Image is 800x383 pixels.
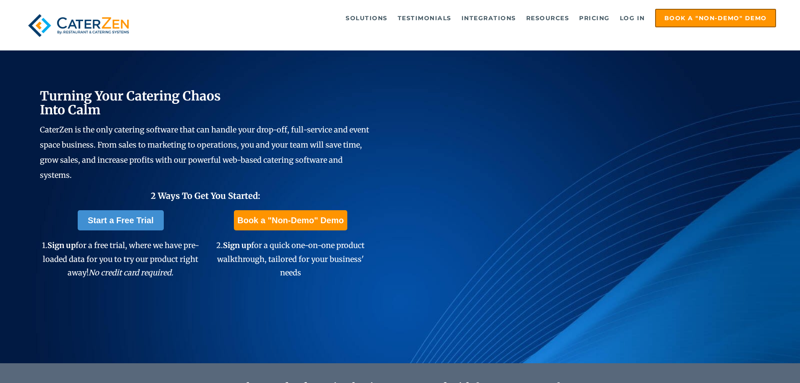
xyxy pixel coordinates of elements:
a: Book a "Non-Demo" Demo [655,9,776,27]
span: Sign up [47,240,76,250]
iframe: Help widget launcher [725,350,791,374]
a: Integrations [457,10,520,26]
a: Resources [522,10,574,26]
a: Testimonials [393,10,456,26]
span: 2. for a quick one-on-one product walkthrough, tailored for your business' needs [216,240,365,277]
span: 2 Ways To Get You Started: [151,190,260,201]
a: Log in [616,10,649,26]
em: No credit card required. [89,268,173,277]
span: CaterZen is the only catering software that can handle your drop-off, full-service and event spac... [40,125,369,180]
span: 1. for a free trial, where we have pre-loaded data for you to try our product right away! [42,240,199,277]
a: Start a Free Trial [78,210,164,230]
div: Navigation Menu [152,9,776,27]
a: Book a "Non-Demo" Demo [234,210,347,230]
img: caterzen [24,9,133,42]
a: Pricing [575,10,614,26]
a: Solutions [341,10,392,26]
span: Sign up [223,240,251,250]
span: Turning Your Catering Chaos Into Calm [40,88,221,118]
